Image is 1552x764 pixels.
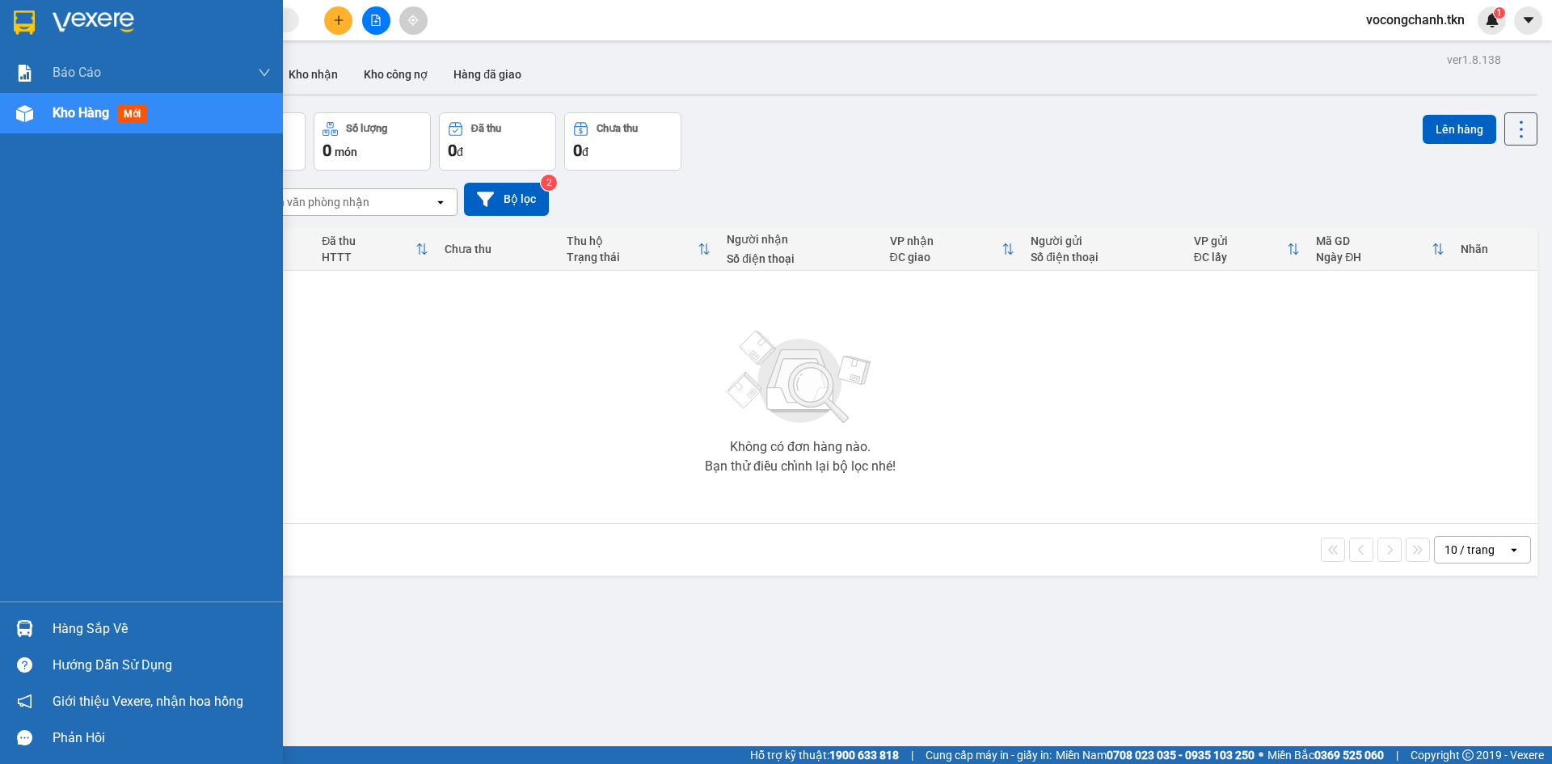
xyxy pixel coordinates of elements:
[911,746,913,764] span: |
[276,55,351,94] button: Kho nhận
[750,746,899,764] span: Hỗ trợ kỹ thuật:
[441,55,534,94] button: Hàng đã giao
[1316,251,1432,264] div: Ngày ĐH
[1194,251,1287,264] div: ĐC lấy
[14,11,35,35] img: logo-vxr
[564,112,681,171] button: Chưa thu0đ
[314,112,431,171] button: Số lượng0món
[324,6,352,35] button: plus
[464,183,549,216] button: Bộ lọc
[323,141,331,160] span: 0
[17,694,32,709] span: notification
[1194,234,1287,247] div: VP gửi
[335,146,357,158] span: món
[351,55,441,94] button: Kho công nợ
[882,228,1023,271] th: Toggle SortBy
[1485,13,1499,27] img: icon-new-feature
[890,251,1002,264] div: ĐC giao
[1186,228,1308,271] th: Toggle SortBy
[582,146,588,158] span: đ
[53,653,271,677] div: Hướng dẫn sử dụng
[53,105,109,120] span: Kho hàng
[314,228,436,271] th: Toggle SortBy
[1423,115,1496,144] button: Lên hàng
[1031,234,1177,247] div: Người gửi
[53,726,271,750] div: Phản hồi
[117,105,147,123] span: mới
[1056,746,1255,764] span: Miền Nam
[362,6,390,35] button: file-add
[1494,7,1505,19] sup: 1
[541,175,557,191] sup: 2
[1314,749,1384,762] strong: 0369 525 060
[16,105,33,122] img: warehouse-icon
[1508,543,1520,556] svg: open
[322,234,415,247] div: Đã thu
[399,6,428,35] button: aim
[597,123,638,134] div: Chưa thu
[829,749,899,762] strong: 1900 633 818
[17,730,32,745] span: message
[559,228,719,271] th: Toggle SortBy
[1259,752,1263,758] span: ⚪️
[567,234,698,247] div: Thu hộ
[434,196,447,209] svg: open
[1107,749,1255,762] strong: 0708 023 035 - 0935 103 250
[333,15,344,26] span: plus
[445,243,550,255] div: Chưa thu
[1267,746,1384,764] span: Miền Bắc
[1308,228,1453,271] th: Toggle SortBy
[471,123,501,134] div: Đã thu
[730,441,871,454] div: Không có đơn hàng nào.
[1462,749,1474,761] span: copyright
[1444,542,1495,558] div: 10 / trang
[53,617,271,641] div: Hàng sắp về
[1353,10,1478,30] span: vocongchanh.tkn
[890,234,1002,247] div: VP nhận
[53,62,101,82] span: Báo cáo
[258,194,369,210] div: Chọn văn phòng nhận
[53,691,243,711] span: Giới thiệu Vexere, nhận hoa hồng
[17,657,32,673] span: question-circle
[926,746,1052,764] span: Cung cấp máy in - giấy in:
[705,460,896,473] div: Bạn thử điều chỉnh lại bộ lọc nhé!
[573,141,582,160] span: 0
[1496,7,1502,19] span: 1
[370,15,382,26] span: file-add
[457,146,463,158] span: đ
[1461,243,1529,255] div: Nhãn
[567,251,698,264] div: Trạng thái
[1521,13,1536,27] span: caret-down
[448,141,457,160] span: 0
[1031,251,1177,264] div: Số điện thoại
[16,65,33,82] img: solution-icon
[439,112,556,171] button: Đã thu0đ
[346,123,387,134] div: Số lượng
[16,620,33,637] img: warehouse-icon
[258,66,271,79] span: down
[1396,746,1398,764] span: |
[727,252,873,265] div: Số điện thoại
[1447,51,1501,69] div: ver 1.8.138
[322,251,415,264] div: HTTT
[727,233,873,246] div: Người nhận
[407,15,419,26] span: aim
[719,321,881,434] img: svg+xml;base64,PHN2ZyBjbGFzcz0ibGlzdC1wbHVnX19zdmciIHhtbG5zPSJodHRwOi8vd3d3LnczLm9yZy8yMDAwL3N2Zy...
[1316,234,1432,247] div: Mã GD
[1514,6,1542,35] button: caret-down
